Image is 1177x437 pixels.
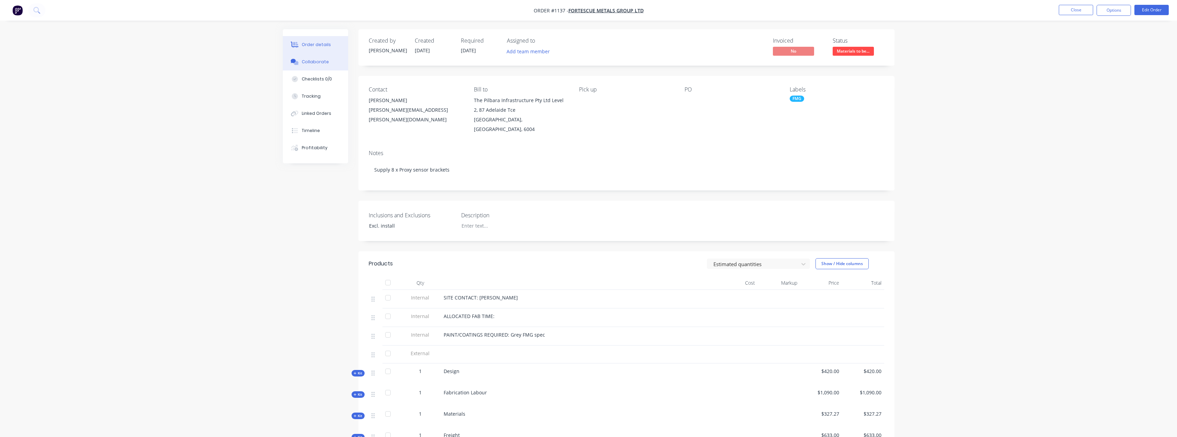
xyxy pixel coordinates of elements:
[534,7,568,14] span: Order #1137 -
[402,350,438,357] span: External
[283,70,348,88] button: Checklists 0/0
[833,37,884,44] div: Status
[444,389,487,396] span: Fabrication Labour
[507,37,576,44] div: Assigned to
[364,221,449,231] div: Excl. install
[833,47,874,55] span: Materials to be...
[419,410,422,417] span: 1
[1097,5,1131,16] button: Options
[833,47,874,57] button: Materials to be...
[1059,5,1093,15] button: Close
[352,370,365,376] button: Kit
[845,410,881,417] span: $327.27
[354,392,363,397] span: Kit
[415,37,453,44] div: Created
[302,128,320,134] div: Timeline
[369,260,393,268] div: Products
[302,76,332,82] div: Checklists 0/0
[402,313,438,320] span: Internal
[12,5,23,15] img: Factory
[354,413,363,418] span: Kit
[579,86,673,93] div: Pick up
[369,47,407,54] div: [PERSON_NAME]
[302,42,331,48] div: Order details
[283,88,348,105] button: Tracking
[474,86,568,93] div: Bill to
[461,211,547,219] label: Description
[283,139,348,156] button: Profitability
[352,391,365,398] button: Kit
[845,368,881,375] span: $420.00
[790,86,884,93] div: Labels
[369,105,463,124] div: [PERSON_NAME][EMAIL_ADDRESS][PERSON_NAME][DOMAIN_NAME]
[302,59,329,65] div: Collaborate
[283,122,348,139] button: Timeline
[354,371,363,376] span: Kit
[419,368,422,375] span: 1
[758,276,800,290] div: Markup
[402,294,438,301] span: Internal
[685,86,779,93] div: PO
[400,276,441,290] div: Qty
[283,36,348,53] button: Order details
[369,86,463,93] div: Contact
[803,410,840,417] span: $327.27
[369,96,463,124] div: [PERSON_NAME][PERSON_NAME][EMAIL_ADDRESS][PERSON_NAME][DOMAIN_NAME]
[461,47,476,54] span: [DATE]
[302,93,321,99] div: Tracking
[461,37,499,44] div: Required
[444,294,518,301] span: SITE CONTACT: [PERSON_NAME]
[369,211,455,219] label: Inclusions and Exclusions
[790,96,804,102] div: FMG
[803,389,840,396] span: $1,090.00
[444,368,459,374] span: Design
[568,7,644,14] a: FORTESCUE METALS GROUP LTD
[444,411,465,417] span: Materials
[369,159,884,180] div: Supply 8 x Proxy sensor brackets
[283,105,348,122] button: Linked Orders
[302,145,327,151] div: Profitability
[444,331,545,338] span: PAINT/COATINGS REQUIRED: Grey FMG spec
[283,53,348,70] button: Collaborate
[803,368,840,375] span: $420.00
[800,276,842,290] div: Price
[302,110,331,117] div: Linked Orders
[369,150,884,156] div: Notes
[815,258,869,269] button: Show / Hide columns
[716,276,758,290] div: Cost
[415,47,430,54] span: [DATE]
[369,37,407,44] div: Created by
[402,331,438,338] span: Internal
[474,96,568,115] div: The Pilbara Infrastructure Pty Ltd Level 2, 87 Adelaide Tce
[369,96,463,105] div: [PERSON_NAME]
[444,313,495,319] span: ALLOCATED FAB TIME:
[507,47,554,56] button: Add team member
[845,389,881,396] span: $1,090.00
[503,47,553,56] button: Add team member
[773,47,814,55] span: No
[352,413,365,419] button: Kit
[474,115,568,134] div: [GEOGRAPHIC_DATA], [GEOGRAPHIC_DATA], 6004
[419,389,422,396] span: 1
[1134,5,1169,15] button: Edit Order
[842,276,884,290] div: Total
[773,37,824,44] div: Invoiced
[474,96,568,134] div: The Pilbara Infrastructure Pty Ltd Level 2, 87 Adelaide Tce[GEOGRAPHIC_DATA], [GEOGRAPHIC_DATA], ...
